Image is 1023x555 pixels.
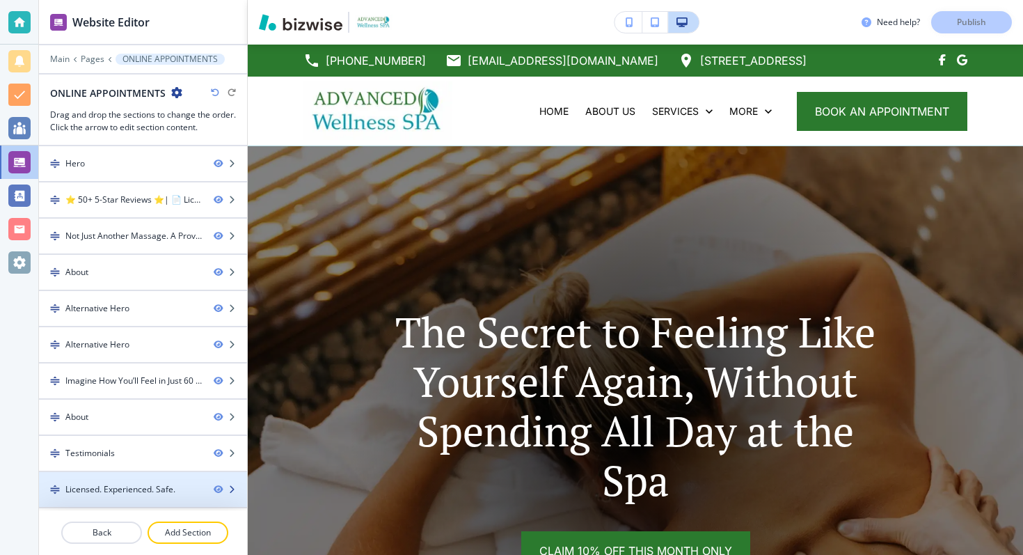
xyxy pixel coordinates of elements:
img: Drag [50,376,60,386]
button: Add Section [148,522,228,544]
div: DragAlternative Hero [39,291,247,326]
a: [STREET_ADDRESS] [678,50,807,71]
div: Imagine How You’ll Feel in Just 60 Minutes [65,375,203,387]
p: Add Section [149,526,227,539]
button: book an appointment [797,92,967,131]
img: Advanced Wellness Spa [303,81,452,140]
div: DragAlternative Hero [39,327,247,362]
div: Testimonials [65,447,115,460]
div: Drag⭐ 50+ 5-Star Reviews ⭐| 📄 Licensed Therapists (600+ Hours Training) | ⏰ Open Until 7pm [39,182,247,217]
p: [EMAIL_ADDRESS][DOMAIN_NAME] [468,50,658,71]
p: ABOUT US [585,104,635,118]
div: DragAbout [39,400,247,435]
h2: ONLINE APPOINTMENTS [50,86,166,100]
div: DragLicensed. Experienced. Safe. [39,472,247,507]
img: Bizwise Logo [259,14,342,31]
p: SERVICES [652,104,699,118]
img: Drag [50,231,60,241]
p: ONLINE APPOINTMENTS [122,54,218,64]
div: DragNot Just Another Massage. A Proven Upgrade [39,219,247,253]
button: ONLINE APPOINTMENTS [116,54,225,65]
button: Back [61,522,142,544]
img: Drag [50,485,60,494]
div: DragHero [39,146,247,181]
div: ⭐ 50+ 5-Star Reviews ⭐| 📄 Licensed Therapists (600+ Hours Training) | ⏰ Open Until 7pm [65,194,203,206]
h3: Drag and drop the sections to change the order. Click the arrow to edit section content. [50,109,236,134]
div: DragTestimonials [39,436,247,471]
img: Drag [50,159,60,169]
div: Hero [65,157,85,170]
img: Drag [50,195,60,205]
div: About [65,411,88,423]
div: About [65,266,88,279]
div: Alternative Hero [65,338,129,351]
p: More [729,104,758,118]
div: DragTrust builder [39,508,247,543]
img: Drag [50,304,60,313]
div: DragAbout [39,255,247,290]
img: Drag [50,340,60,350]
h2: Website Editor [72,14,150,31]
button: Main [50,54,70,64]
p: HOME [539,104,569,118]
div: Drag Imagine How You’ll Feel in Just 60 Minutes [39,364,247,398]
img: Drag [50,448,60,458]
button: Pages [81,54,104,64]
div: Not Just Another Massage. A Proven Upgrade [65,230,203,242]
a: [EMAIL_ADDRESS][DOMAIN_NAME] [445,50,658,71]
p: [PHONE_NUMBER] [326,50,426,71]
div: Alternative Hero [65,302,129,315]
h3: Need help? [877,16,920,29]
div: Licensed. Experienced. Safe. [65,483,175,496]
p: The Secret to Feeling Like Yourself Again, Without Spending All Day at the Spa [380,307,891,505]
img: Drag [50,412,60,422]
p: Back [63,526,141,539]
a: [PHONE_NUMBER] [303,50,426,71]
p: [STREET_ADDRESS] [700,50,807,71]
img: Drag [50,267,60,277]
img: editor icon [50,14,67,31]
img: Your Logo [355,15,392,29]
span: book an appointment [815,103,949,120]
